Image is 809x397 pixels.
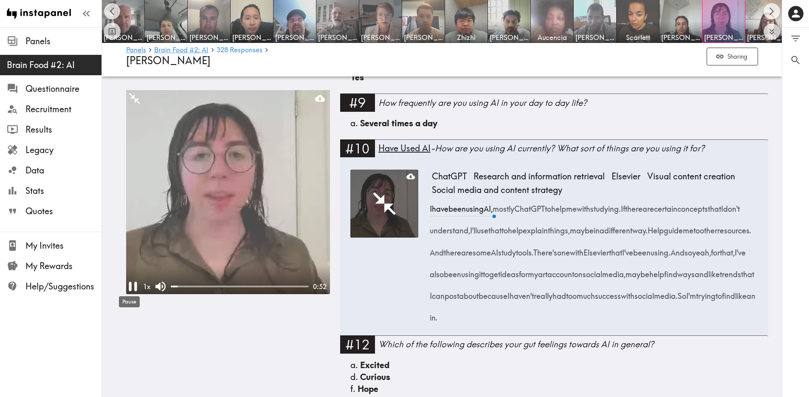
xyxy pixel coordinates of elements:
span: art [538,261,547,282]
span: [PERSON_NAME] [704,33,743,42]
span: Zhizhi [447,33,486,42]
span: [PERSON_NAME] [147,33,186,42]
span: There's [533,238,557,260]
span: [PERSON_NAME] [275,33,314,42]
span: study [498,238,516,260]
span: to [545,195,551,217]
div: #10 [340,139,375,157]
div: - How are you using AI currently? What sort of things are you using it for? [378,142,768,154]
span: studying. [590,195,621,217]
span: Social media and content strategy [428,183,566,197]
span: because [479,282,507,304]
span: Questionnaire [25,83,101,95]
span: using. [651,238,671,260]
span: I [507,282,510,304]
span: help [551,195,566,217]
span: are [643,195,654,217]
button: Minimize [128,92,141,105]
span: Excited [360,360,389,370]
span: I'm [686,282,696,304]
span: some [473,238,491,260]
span: one [557,238,570,260]
span: Yes [350,72,364,82]
span: AI, [484,195,493,217]
span: tools. [516,238,533,260]
span: things, [548,217,570,238]
span: a [600,217,604,238]
span: media, [602,261,626,282]
span: Have Used AI [378,143,431,153]
span: [PERSON_NAME] [126,54,211,67]
span: I [430,282,432,304]
span: So [678,282,686,304]
span: Several times a day [360,118,437,128]
span: for [519,261,528,282]
span: Results [25,124,101,136]
span: I've [622,238,633,260]
span: different [604,217,632,238]
span: social [634,282,654,304]
div: a. [350,117,758,129]
span: Elsevier [583,238,609,260]
span: been [633,238,651,260]
span: also [430,261,444,282]
span: an [747,282,755,304]
span: [PERSON_NAME] [490,33,529,42]
span: using [461,261,479,282]
span: I've [735,238,746,260]
span: about [459,282,479,304]
span: success [595,282,621,304]
span: like [708,261,720,282]
span: I [721,195,723,217]
div: a. [350,359,758,371]
span: Scarlett [618,33,657,42]
span: Search [790,54,801,66]
figure: MinimizePause1xMute0:52 [126,90,330,294]
div: Pause [119,296,140,307]
a: Panels [126,46,146,54]
span: haven't [510,282,534,304]
span: in. [430,304,437,326]
span: ChatGPT [514,195,545,217]
span: to [502,217,508,238]
button: Filter Responses [782,28,809,49]
span: media. [654,282,678,304]
button: Search [782,49,809,71]
span: with [577,195,590,217]
button: Sharing [707,48,758,66]
span: don't [723,195,740,217]
span: Recruitment [25,103,101,115]
span: Help [648,217,664,238]
span: been [444,261,461,282]
span: ways [677,261,695,282]
button: Pause [124,278,141,295]
span: my [528,261,538,282]
a: #12Which of the following describes your gut feelings towards AI in general? [340,335,768,359]
span: had [552,282,566,304]
span: that [609,238,622,260]
span: concepts [677,195,708,217]
span: much [577,282,595,304]
span: to [483,261,489,282]
span: been [448,195,466,217]
span: it [479,261,483,282]
span: Research and information retrieval [470,170,608,183]
span: And [430,238,444,260]
button: Play video here [350,170,418,238]
span: Curious [360,371,390,382]
span: [PERSON_NAME] [232,33,271,42]
span: Elsevier [608,170,644,183]
span: [PERSON_NAME] [189,33,228,42]
span: using [466,195,484,217]
span: and [695,261,708,282]
button: Scroll left [104,3,121,20]
span: mostly [493,195,514,217]
span: resources. [717,217,751,238]
span: trends [720,261,741,282]
span: in [594,217,600,238]
span: [PERSON_NAME] [318,33,357,42]
span: Hope [358,383,378,394]
span: there [444,238,461,260]
span: there [625,195,643,217]
span: really [534,282,552,304]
